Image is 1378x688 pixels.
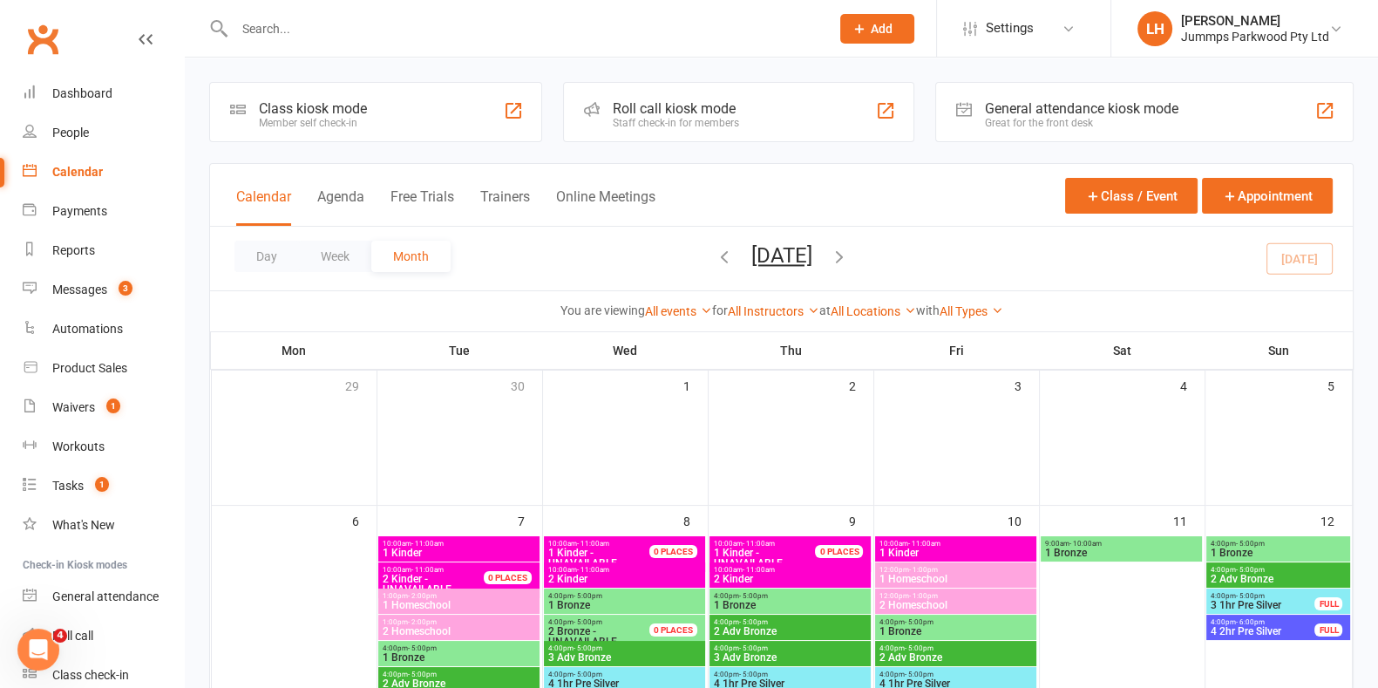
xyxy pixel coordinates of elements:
span: - 11:00am [743,566,775,574]
span: 2 Bronze - [548,625,596,637]
a: Calendar [23,153,184,192]
div: 2 [849,371,873,399]
span: UNAVAILABLE [547,626,670,647]
span: 4 2hr Pre Silver [1210,626,1315,637]
a: All Instructors [728,304,819,318]
span: 3 [119,281,132,296]
strong: You are viewing [560,303,645,317]
div: Dashboard [52,86,112,100]
a: Roll call [23,616,184,656]
span: 2 Adv Bronze [713,626,867,637]
th: Wed [542,332,708,369]
div: Class kiosk mode [259,100,367,117]
span: - 5:00pm [905,618,933,626]
span: 4:00pm [713,592,867,600]
div: 3 [1015,371,1039,399]
span: 2 Kinder [713,574,867,584]
span: - 5:00pm [739,671,768,678]
span: 3 Adv Bronze [713,652,867,663]
span: 1 Bronze [382,652,536,663]
span: 10:00am [547,566,702,574]
span: - 5:00pm [739,592,768,600]
span: - 5:00pm [905,644,933,652]
span: - 5:00pm [1236,540,1265,548]
a: All Types [940,304,1003,318]
div: 29 [345,371,377,399]
a: All Locations [831,304,916,318]
button: Month [371,241,451,272]
span: 10:00am [382,566,505,574]
span: 10:00am [382,540,536,548]
button: [DATE] [751,243,812,268]
span: 1 Bronze [1044,548,1198,558]
div: Product Sales [52,361,127,375]
div: 11 [1173,506,1205,535]
div: 30 [511,371,542,399]
div: 5 [1327,371,1352,399]
span: - 5:00pm [574,618,602,626]
div: Automations [52,322,123,336]
span: - 11:00am [577,566,609,574]
span: 1 Homeschool [879,574,1033,584]
div: FULL [1314,597,1342,610]
span: 2 Kinder [547,574,702,584]
span: 1 Kinder [382,548,536,558]
span: Settings [986,9,1034,48]
span: 3 Adv Bronze [547,652,702,663]
div: FULL [1314,623,1342,637]
a: All events [645,304,712,318]
div: People [52,126,89,140]
span: 4:00pm [1210,592,1315,600]
span: - 11:00am [908,540,940,548]
span: 4:00pm [1210,566,1347,574]
span: 4:00pm [879,618,1033,626]
span: - 5:00pm [1236,566,1265,574]
th: Tue [377,332,542,369]
span: - 6:00pm [1236,618,1265,626]
button: Online Meetings [556,188,655,226]
strong: at [819,303,831,317]
div: Calendar [52,165,103,179]
button: Free Trials [390,188,454,226]
th: Mon [211,332,377,369]
a: Payments [23,192,184,231]
span: 4 [53,629,67,643]
a: Workouts [23,427,184,467]
span: - 11:00am [743,540,775,548]
span: 1:00pm [382,592,536,600]
span: UNAVAILABLE [713,548,836,569]
strong: for [712,303,728,317]
th: Sat [1039,332,1205,369]
span: 1 [106,398,120,413]
a: Tasks 1 [23,467,184,506]
div: Great for the front desk [985,117,1178,129]
span: - 5:00pm [905,671,933,678]
th: Sun [1205,332,1353,369]
span: - 5:00pm [408,671,437,678]
div: LH [1137,11,1172,46]
button: Agenda [317,188,364,226]
a: Product Sales [23,349,184,388]
span: - 5:00pm [408,644,437,652]
button: Add [840,14,914,44]
a: General attendance kiosk mode [23,577,184,616]
span: UNAVAILABLE [547,548,670,569]
a: Clubworx [21,17,64,61]
span: 4:00pm [547,618,670,626]
div: Jummps Parkwood Pty Ltd [1181,29,1329,44]
span: - 5:00pm [739,644,768,652]
strong: with [916,303,940,317]
span: 2 Adv Bronze [1210,574,1347,584]
span: 4:00pm [1210,618,1315,626]
span: 4:00pm [1210,540,1347,548]
span: 4:00pm [382,644,536,652]
span: 1 Kinder [879,548,1033,558]
a: What's New [23,506,184,545]
div: Roll call [52,629,93,643]
a: Waivers 1 [23,388,184,427]
div: 0 PLACES [484,571,532,584]
div: Waivers [52,400,95,414]
button: Appointment [1202,178,1333,214]
div: 1 [683,371,708,399]
button: Week [299,241,371,272]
